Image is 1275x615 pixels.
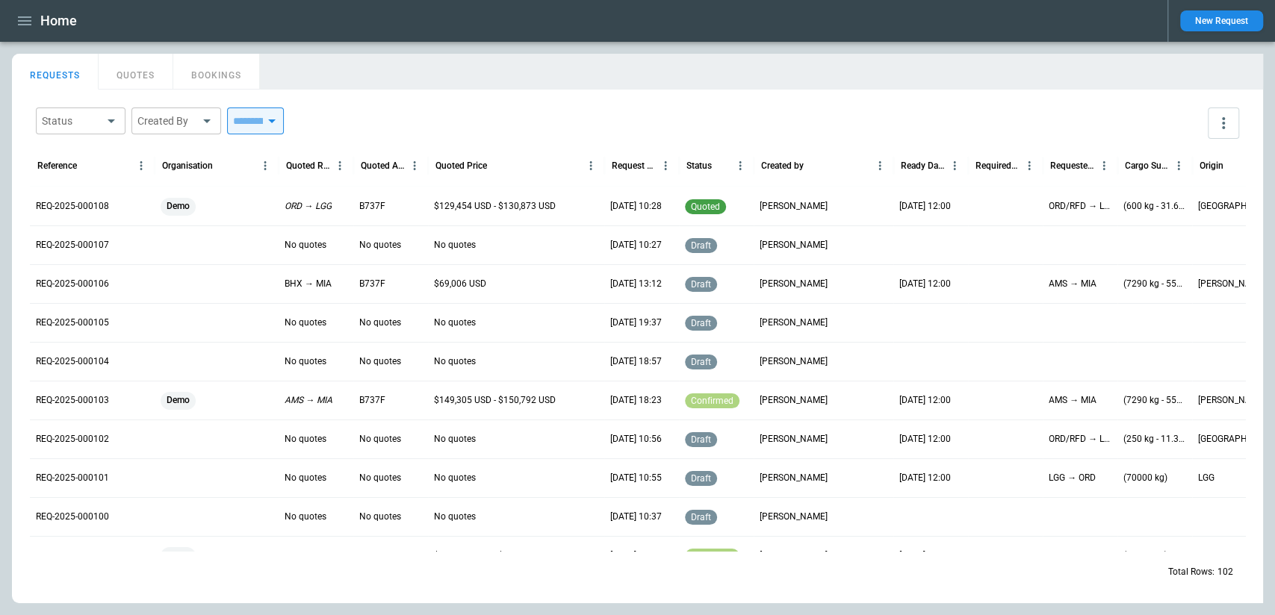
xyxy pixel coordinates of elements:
div: Status [42,113,102,128]
p: 10/09/2025 12:00 [899,394,951,407]
div: Organisation [162,160,213,171]
p: 02/09/2025 10:56 [610,433,662,446]
p: 05/09/2025 12:00 [899,200,951,213]
p: (7290 kg - 551.92 ft³) Machinery & Industrial Equipment [1123,394,1186,407]
button: Created by column menu [870,156,890,175]
span: Demo [161,381,196,419]
p: No quotes [359,433,401,446]
p: Myles Cummins [760,511,828,523]
p: 102 [1217,566,1233,578]
p: Evert van de Beekstraat 202, 1118 CP Schiphol, Netherlands [1198,278,1261,290]
div: Cargo Summary [1125,160,1169,171]
span: draft [688,279,714,290]
p: Chicago airport [1198,433,1261,446]
p: No quotes [285,433,326,446]
span: confirmed [688,396,736,406]
p: ORD/RFD → LGG [1049,200,1111,213]
span: draft [688,318,714,328]
p: 02/09/2025 10:55 [610,472,662,484]
p: LGG [1198,472,1214,484]
button: Quoted Route column menu [330,156,350,175]
p: No quotes [359,239,401,252]
p: No quotes [434,239,476,252]
button: Cargo Summary column menu [1169,156,1188,175]
p: 02/09/2025 18:57 [610,355,662,368]
div: Ready Date & Time (UTC) [901,160,945,171]
div: Created by [761,160,804,171]
p: B737F [359,278,385,290]
p: No quotes [285,355,326,368]
button: Origin column menu [1244,156,1263,175]
p: No quotes [359,316,401,329]
p: No quotes [359,355,401,368]
button: New Request [1180,10,1263,31]
button: Required Date & Time (UTC) column menu [1020,156,1039,175]
p: REQ-2025-000108 [36,200,109,213]
p: Myles Cummins [760,316,828,329]
p: $129,454 USD - $130,873 USD [434,200,556,213]
p: Simon Watson [760,433,828,446]
div: Request Created At (UTC) [612,160,656,171]
p: 02/09/2025 18:23 [610,394,662,407]
p: 05/09/2025 12:00 [899,433,951,446]
span: Demo [161,187,196,225]
div: Reference [37,160,77,171]
button: Reference column menu [131,156,151,175]
p: (600 kg - 31.69 ft³) Automotive [1123,200,1186,213]
p: Myles Cummins [760,472,828,484]
button: Organisation column menu [255,156,275,175]
p: (250 kg - 11.3 ft³) Automotive [1123,433,1186,446]
span: draft [688,357,714,367]
p: Simon Watson [760,278,828,290]
p: 02/09/2025 19:37 [610,316,662,329]
button: BOOKINGS [173,54,260,90]
p: No quotes [434,355,476,368]
p: AMS → MIA [1049,278,1096,290]
p: 04/09/2025 10:28 [610,200,662,213]
button: REQUESTS [12,54,99,90]
p: REQ-2025-000103 [36,394,109,407]
span: draft [688,512,714,522]
p: ORD → LGG [285,200,332,213]
button: more [1208,107,1239,139]
p: No quotes [285,239,326,252]
h1: Home [40,12,77,30]
p: No quotes [285,316,326,329]
div: Quoted Route [286,160,330,171]
p: REQ-2025-000106 [36,278,109,290]
p: 04/09/2025 10:27 [610,239,662,252]
button: Quoted Price column menu [581,156,601,175]
div: Quoted Aircraft [361,160,405,171]
p: Evert van de Beekstraat 202, 1118 CP Schiphol, Netherlands [1198,394,1261,407]
button: Request Created At (UTC) column menu [656,156,675,175]
p: REQ-2025-000104 [36,355,109,368]
p: AMS → MIA [285,394,332,407]
span: draft [688,240,714,251]
p: LGG → ORD [1049,472,1096,484]
div: Required Date & Time (UTC) [975,160,1020,171]
p: REQ-2025-000102 [36,433,109,446]
div: Origin [1200,160,1223,171]
p: $69,006 USD [434,278,486,290]
p: (70000 kg) [1123,472,1167,484]
p: Myles Cummins [760,200,828,213]
div: Requested Route [1050,160,1094,171]
button: Ready Date & Time (UTC) column menu [945,156,964,175]
p: Chicago airport [1198,200,1261,213]
span: quoted [688,202,723,212]
div: Created By [137,113,197,128]
p: No quotes [434,316,476,329]
div: Status [686,160,712,171]
p: Total Rows: [1168,566,1214,578]
button: QUOTES [99,54,173,90]
p: No quotes [434,433,476,446]
p: No quotes [434,511,476,523]
p: No quotes [285,472,326,484]
p: REQ-2025-000105 [36,316,109,329]
span: draft [688,434,714,445]
p: AMS → MIA [1049,394,1096,407]
p: $149,305 USD - $150,792 USD [434,394,556,407]
button: Status column menu [730,156,750,175]
p: REQ-2025-000100 [36,511,109,523]
button: Requested Route column menu [1094,156,1114,175]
